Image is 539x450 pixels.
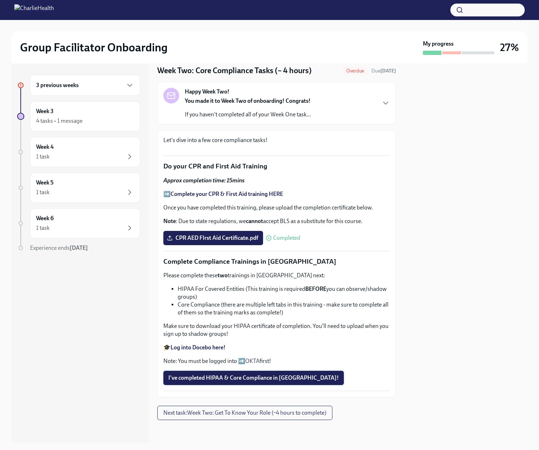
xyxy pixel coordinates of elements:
li: HIPAA For Covered Entities (This training is required you can observe/shadow groups) [178,285,390,301]
label: CPR AED FIrst Aid Certificate.pdf [163,231,263,245]
span: CPR AED FIrst Aid Certificate.pdf [168,234,258,242]
span: I've completed HIPAA & Core Compliance in [GEOGRAPHIC_DATA]! [168,374,339,381]
span: Overdue [342,68,369,74]
h6: Week 3 [36,107,54,115]
p: Note: You must be logged into ➡️ first! [163,357,390,365]
strong: Happy Week Two! [185,88,229,96]
strong: [DATE] [70,244,88,251]
li: Core Compliance (there are multiple left tabs in this training - make sure to complete all of the... [178,301,390,317]
div: 1 task [36,224,50,232]
a: Week 41 task [17,137,140,167]
strong: You made it to Week Two of onboarding! Congrats! [185,97,311,104]
p: 🎓 [163,344,390,352]
h4: Week Two: Core Compliance Tasks (~ 4 hours) [157,65,312,76]
button: Next task:Week Two: Get To Know Your Role (~4 hours to complete) [157,406,332,420]
div: 1 task [36,188,50,196]
img: CharlieHealth [14,4,54,16]
span: Next task : Week Two: Get To Know Your Role (~4 hours to complete) [163,409,326,416]
h3: 27% [500,41,519,54]
p: Complete Compliance Trainings in [GEOGRAPHIC_DATA] [163,257,390,266]
strong: My progress [423,40,454,48]
strong: cannot [246,218,263,224]
div: 4 tasks • 1 message [36,117,83,125]
strong: [DATE] [380,68,396,74]
span: September 29th, 2025 08:00 [371,67,396,74]
div: 1 task [36,153,50,161]
h6: Week 4 [36,143,54,151]
div: 3 previous weeks [30,75,140,96]
span: Due [371,68,396,74]
a: Week 61 task [17,208,140,238]
h2: Group Facilitator Onboarding [20,40,168,55]
h6: Week 5 [36,179,54,187]
span: Experience ends [30,244,88,251]
a: OKTA [245,358,259,364]
strong: Note [163,218,176,224]
p: Let's dive into a few core compliance tasks! [163,136,390,144]
p: Once you have completed this training, please upload the completion certificate below. [163,204,390,212]
h6: Week 6 [36,214,54,222]
a: Log into Docebo here! [170,344,226,351]
span: Completed [273,235,300,241]
button: I've completed HIPAA & Core Compliance in [GEOGRAPHIC_DATA]! [163,371,344,385]
p: Do your CPR and First Aid Training [163,162,390,171]
strong: Approx completion time: 15mins [163,177,244,184]
p: ➡️ [163,190,390,198]
a: Week 51 task [17,173,140,203]
a: Week 34 tasks • 1 message [17,101,140,131]
p: : Due to state regulations, we accept BLS as a substitute for this course. [163,217,390,225]
strong: two [218,272,228,279]
h6: 3 previous weeks [36,81,79,89]
p: Make sure to download your HIPAA certificate of completion. You'll need to upload when you sign u... [163,322,390,338]
p: If you haven't completed all of your Week One task... [185,111,311,118]
a: Complete your CPR & First Aid training HERE [170,191,283,197]
strong: BEFORE [305,285,326,292]
p: Please complete these trainings in [GEOGRAPHIC_DATA] next: [163,272,390,279]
